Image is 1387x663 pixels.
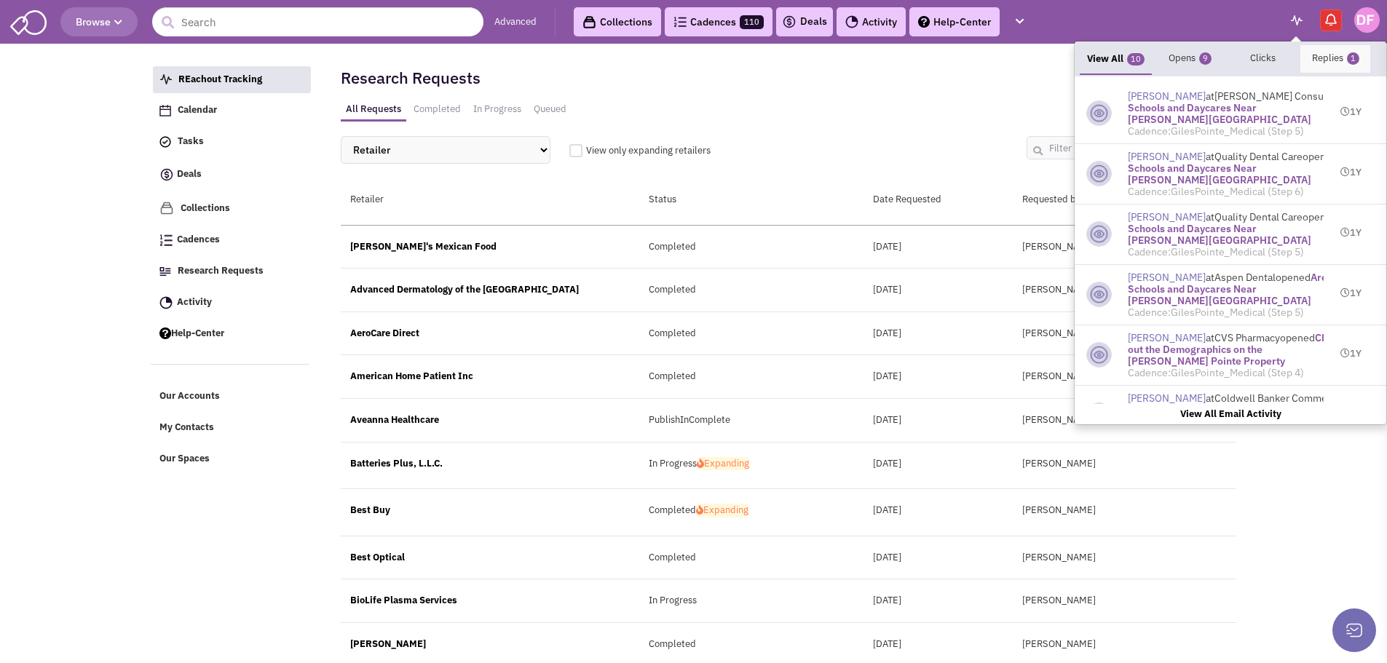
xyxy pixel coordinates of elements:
[159,201,174,215] img: icon-collection-lavender.png
[1013,594,1237,608] div: [PERSON_NAME]
[1086,100,1112,126] img: notification-email-view.png
[782,13,797,31] img: icon-deals.svg
[1180,408,1281,420] b: View All Email Activity
[1075,404,1386,425] a: View All Email Activity
[696,504,748,517] label: Expanding
[159,452,210,464] span: Our Spaces
[178,264,264,277] span: Research Requests
[1128,332,1323,378] p: at
[152,383,311,410] a: Our Accounts
[639,638,864,651] div: Completed
[1013,240,1237,254] div: [PERSON_NAME]
[341,283,639,297] div: Advanced Dermatology of the [GEOGRAPHIC_DATA]
[1128,331,1206,344] span: [PERSON_NAME]
[864,413,1013,427] div: [DATE]
[1013,638,1237,651] div: [PERSON_NAME]
[159,105,171,116] img: Calendar.png
[341,327,639,341] div: AeroCare Direct
[1128,392,1323,439] p: at
[152,159,311,191] a: Deals
[1300,45,1370,73] a: Replies1
[1128,366,1304,379] a: Cadence:GilesPointe_Medical (Step 4)
[159,267,171,276] img: Research.png
[1128,210,1206,223] span: [PERSON_NAME]
[152,226,311,254] a: Cadences
[10,7,47,35] img: SmartAdmin
[1214,271,1276,284] span: Aspen Dental
[341,638,639,651] div: [PERSON_NAME]
[1155,45,1225,73] a: Opens9
[341,413,639,427] div: Aveanna Healthcare
[341,504,639,517] div: Best Buy
[152,128,311,156] a: Tasks
[582,15,596,29] img: icon-collection-lavender-black.svg
[1013,327,1237,341] div: [PERSON_NAME]
[845,15,858,28] img: Activity.png
[152,289,311,317] a: Activity
[178,135,204,148] span: Tasks
[494,15,537,29] a: Advanced
[740,15,764,29] span: 110
[152,97,311,124] a: Calendar
[1354,7,1380,33] a: Dan Fishburn
[341,457,639,471] div: Batteries Plus, L.L.C.
[1350,106,1362,118] span: 1Y
[1350,166,1362,178] span: 1Y
[864,283,1013,297] div: [DATE]
[159,390,220,402] span: Our Accounts
[1128,90,1206,103] span: [PERSON_NAME]
[639,370,864,384] div: Completed
[782,13,827,31] a: Deals
[864,638,1013,651] div: [DATE]
[665,7,772,36] a: Cadences110
[1013,193,1237,207] div: Requested by
[341,594,639,608] div: BioLife Plasma Services
[341,99,406,122] a: All Requests
[152,7,483,36] input: Search
[1128,211,1323,258] p: at
[1128,403,1311,428] span: Area Schools and Daycares Near [PERSON_NAME][GEOGRAPHIC_DATA]
[1086,282,1112,307] img: notification-email-view.png
[1350,226,1362,239] span: 1Y
[178,104,217,116] span: Calendar
[586,144,711,156] span: View only expanding retailers
[152,194,311,223] a: Collections
[60,7,138,36] button: Browse
[864,193,1013,207] div: Date Requested
[1128,331,1344,368] span: Check out the Demographics on the [PERSON_NAME] Pointe Property
[152,320,311,348] a: Help-Center
[574,7,661,36] a: Collections
[1199,52,1212,65] span: 9
[1214,392,1347,405] span: Coldwell Banker Commercial
[159,136,171,148] img: icon-tasks.png
[152,445,311,473] a: Our Spaces
[341,370,639,384] div: American Home Patient Inc
[1086,342,1112,368] img: notification-email-view.png
[1013,413,1237,427] div: [PERSON_NAME]
[918,16,930,28] img: help.png
[152,258,311,285] a: Research Requests
[341,240,639,254] div: [PERSON_NAME]'s Mexican Food
[341,551,639,565] div: Best Optical
[1128,271,1323,318] p: at
[909,7,1000,36] a: Help-Center
[639,240,864,254] div: Completed
[76,15,122,28] span: Browse
[639,594,864,608] div: In Progress
[1350,287,1362,299] span: 1Y
[1280,331,1315,344] span: opened
[864,504,1013,517] div: [DATE]
[639,193,864,207] div: Status
[159,166,174,183] img: icon-deals.svg
[153,66,312,94] a: REachout Tracking
[1013,551,1237,565] div: [PERSON_NAME]
[159,421,214,434] span: My Contacts
[864,327,1013,341] div: [DATE]
[1128,150,1360,186] span: Area Schools and Daycares Near [PERSON_NAME][GEOGRAPHIC_DATA]
[1214,150,1303,163] span: Quality Dental Care
[1303,150,1337,163] span: opened
[159,234,173,246] img: Cadences_logo.png
[341,71,481,84] h2: Research Requests
[1086,402,1112,428] img: notification-email-reply.png
[1128,392,1206,405] span: [PERSON_NAME]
